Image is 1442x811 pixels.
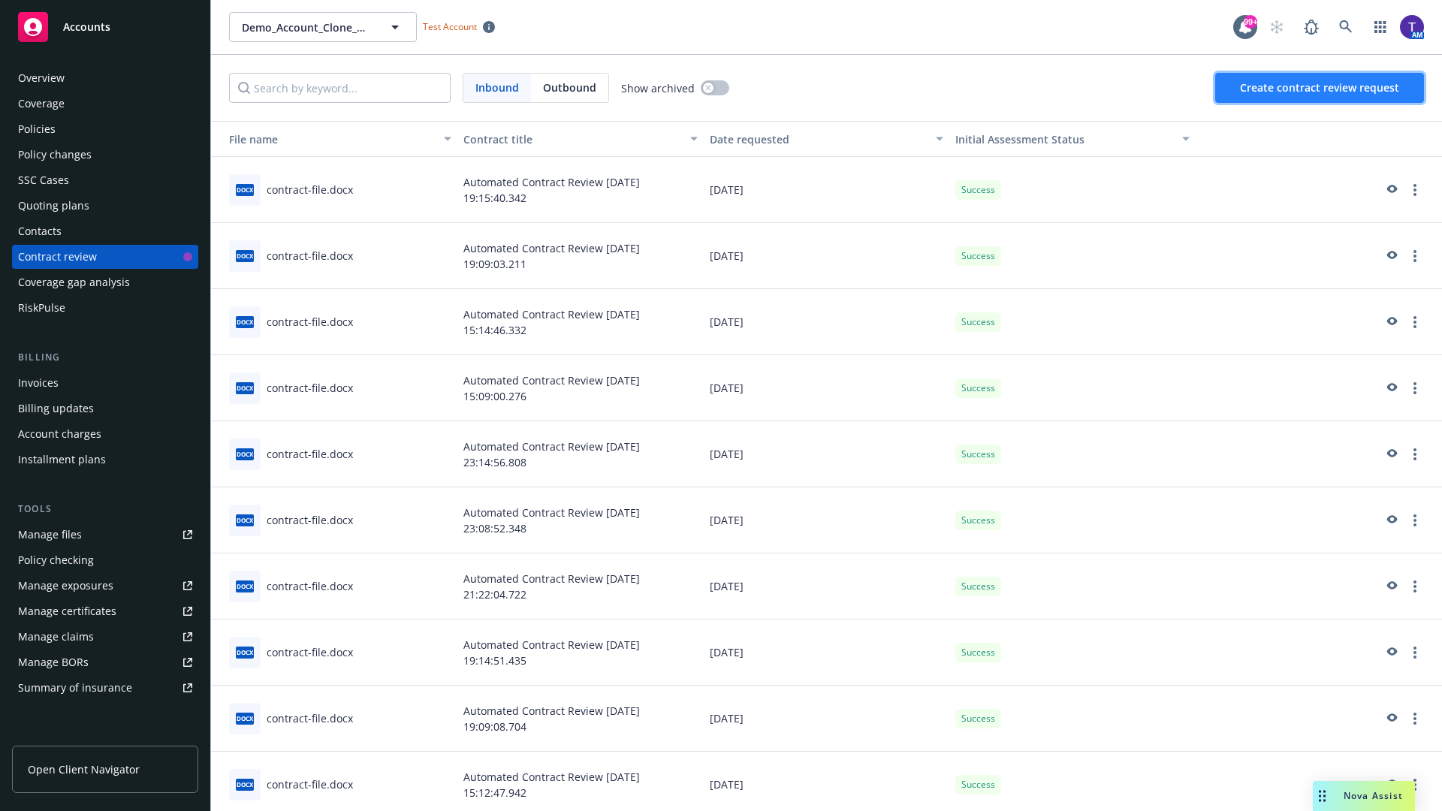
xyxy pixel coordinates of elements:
span: Success [961,580,995,593]
div: Automated Contract Review [DATE] 23:14:56.808 [457,421,704,487]
div: Account charges [18,422,101,446]
div: Automated Contract Review [DATE] 19:15:40.342 [457,157,704,223]
span: Success [961,315,995,329]
div: Tools [12,502,198,517]
span: Success [961,448,995,461]
a: Billing updates [12,396,198,421]
div: Installment plans [18,448,106,472]
span: Open Client Navigator [28,761,140,777]
a: more [1406,247,1424,265]
div: contract-file.docx [267,776,353,792]
div: [DATE] [704,355,950,421]
span: Success [961,712,995,725]
div: [DATE] [704,553,950,620]
a: Overview [12,66,198,90]
span: Create contract review request [1240,80,1399,95]
div: RiskPulse [18,296,65,320]
a: Installment plans [12,448,198,472]
a: more [1406,445,1424,463]
a: Policy changes [12,143,198,167]
div: contract-file.docx [267,710,353,726]
span: docx [236,250,254,261]
div: contract-file.docx [267,644,353,660]
a: Switch app [1365,12,1395,42]
span: Inbound [463,74,531,102]
span: Initial Assessment Status [955,132,1085,146]
span: Accounts [63,21,110,33]
div: Manage files [18,523,82,547]
button: Demo_Account_Clone_QA_CR_Tests_Prospect [229,12,417,42]
div: Invoices [18,371,59,395]
div: Summary of insurance [18,676,132,700]
a: RiskPulse [12,296,198,320]
a: Accounts [12,6,198,48]
span: docx [236,184,254,195]
a: preview [1382,644,1400,662]
a: more [1406,644,1424,662]
span: docx [236,580,254,592]
div: contract-file.docx [267,512,353,528]
a: Policy checking [12,548,198,572]
div: Policies [18,117,56,141]
div: contract-file.docx [267,248,353,264]
a: Summary of insurance [12,676,198,700]
div: SSC Cases [18,168,69,192]
a: more [1406,710,1424,728]
span: docx [236,514,254,526]
div: Automated Contract Review [DATE] 15:09:00.276 [457,355,704,421]
span: Test Account [423,20,477,33]
span: Success [961,381,995,395]
div: Manage exposures [18,574,113,598]
div: Automated Contract Review [DATE] 19:09:03.211 [457,223,704,289]
div: Coverage gap analysis [18,270,130,294]
div: Quoting plans [18,194,89,218]
div: [DATE] [704,686,950,752]
div: contract-file.docx [267,578,353,594]
span: Test Account [417,19,501,35]
span: Outbound [543,80,596,95]
div: Automated Contract Review [DATE] 23:08:52.348 [457,487,704,553]
a: Search [1331,12,1361,42]
div: Automated Contract Review [DATE] 15:14:46.332 [457,289,704,355]
a: Quoting plans [12,194,198,218]
a: Contacts [12,219,198,243]
a: Manage BORs [12,650,198,674]
div: Date requested [710,131,928,147]
span: docx [236,713,254,724]
button: Create contract review request [1215,73,1424,103]
div: File name [217,131,435,147]
div: Toggle SortBy [955,131,1173,147]
div: [DATE] [704,487,950,553]
button: Date requested [704,121,950,157]
div: Coverage [18,92,65,116]
div: [DATE] [704,157,950,223]
span: Success [961,183,995,197]
button: Contract title [457,121,704,157]
span: Outbound [531,74,608,102]
div: Billing updates [18,396,94,421]
img: photo [1400,15,1424,39]
a: preview [1382,445,1400,463]
div: Contacts [18,219,62,243]
a: more [1406,511,1424,529]
a: preview [1382,577,1400,595]
a: more [1406,181,1424,199]
span: Success [961,778,995,791]
a: Manage claims [12,625,198,649]
span: Inbound [475,80,519,95]
a: Manage certificates [12,599,198,623]
div: Automated Contract Review [DATE] 21:22:04.722 [457,553,704,620]
div: Manage BORs [18,650,89,674]
a: Report a Bug [1296,12,1326,42]
div: 99+ [1244,15,1257,29]
div: [DATE] [704,620,950,686]
div: contract-file.docx [267,380,353,396]
div: Automated Contract Review [DATE] 19:09:08.704 [457,686,704,752]
span: Success [961,646,995,659]
input: Search by keyword... [229,73,451,103]
button: Nova Assist [1313,781,1415,811]
span: docx [236,448,254,460]
a: more [1406,577,1424,595]
span: docx [236,316,254,327]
